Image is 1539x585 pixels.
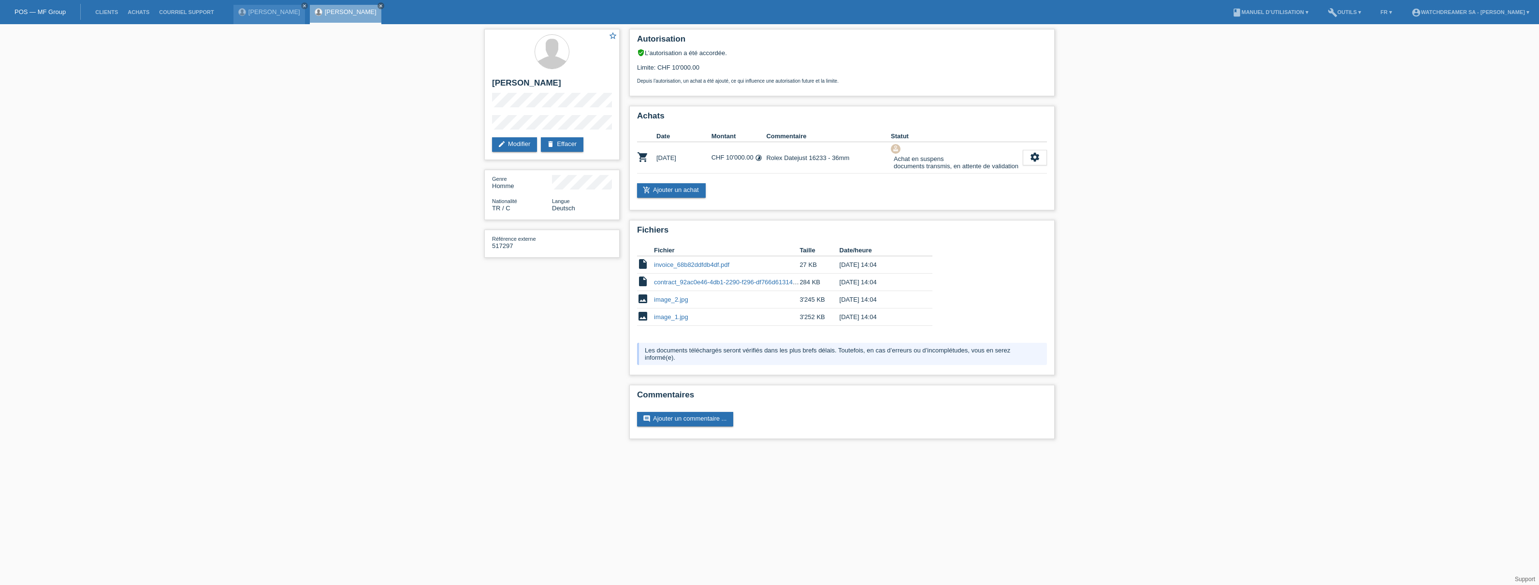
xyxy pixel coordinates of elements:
[766,142,891,174] td: Rolex Datejust 16233 - 36mm
[892,145,899,152] i: approval
[654,296,688,303] a: image_2.jpg
[755,154,762,161] i: Taux fixes (48 versements)
[90,9,123,15] a: Clients
[492,175,552,190] div: Homme
[1411,8,1421,17] i: account_circle
[637,78,1047,84] p: Depuis l’autorisation, un achat a été ajouté, ce qui influence une autorisation future et la limite.
[377,2,384,9] a: close
[248,8,300,15] a: [PERSON_NAME]
[541,137,583,152] a: deleteEffacer
[711,131,767,142] th: Montant
[891,131,1023,142] th: Statut
[656,142,711,174] td: [DATE]
[840,256,919,274] td: [DATE] 14:04
[492,205,510,212] span: Turquie / C / 14.01.1993
[654,278,807,286] a: contract_92ac0e46-4db1-2290-f296-df766d613141.pdf
[656,131,711,142] th: Date
[301,2,308,9] a: close
[325,8,377,15] a: [PERSON_NAME]
[637,151,649,163] i: POSP00027001
[15,8,66,15] a: POS — MF Group
[637,258,649,270] i: insert_drive_file
[1328,8,1337,17] i: build
[891,154,1018,171] div: Achat en suspens documents transmis, en attente de validation
[799,256,839,274] td: 27 KB
[547,140,554,148] i: delete
[498,140,506,148] i: edit
[1515,576,1535,583] a: Support
[1232,8,1242,17] i: book
[799,291,839,308] td: 3'245 KB
[492,137,537,152] a: editModifier
[1227,9,1313,15] a: bookManuel d’utilisation ▾
[492,236,536,242] span: Référence externe
[1323,9,1366,15] a: buildOutils ▾
[840,291,919,308] td: [DATE] 14:04
[840,274,919,291] td: [DATE] 14:04
[552,205,575,212] span: Deutsch
[637,34,1047,49] h2: Autorisation
[654,261,729,268] a: invoice_68b82ddfdb4df.pdf
[637,390,1047,405] h2: Commentaires
[609,31,617,42] a: star_border
[654,245,799,256] th: Fichier
[840,308,919,326] td: [DATE] 14:04
[654,313,688,321] a: image_1.jpg
[154,9,218,15] a: Courriel Support
[637,183,706,198] a: add_shopping_cartAjouter un achat
[637,343,1047,365] div: Les documents téléchargés seront vérifiés dans les plus brefs délais. Toutefois, en cas d’erreurs...
[492,198,517,204] span: Nationalité
[637,276,649,287] i: insert_drive_file
[637,49,1047,57] div: L’autorisation a été accordée.
[1376,9,1397,15] a: FR ▾
[637,310,649,322] i: image
[643,415,651,423] i: comment
[799,274,839,291] td: 284 KB
[637,225,1047,240] h2: Fichiers
[492,235,552,249] div: 517297
[492,176,507,182] span: Genre
[840,245,919,256] th: Date/heure
[637,49,645,57] i: verified_user
[302,3,307,8] i: close
[492,78,612,93] h2: [PERSON_NAME]
[637,412,733,426] a: commentAjouter un commentaire ...
[637,111,1047,126] h2: Achats
[711,142,767,174] td: CHF 10'000.00
[643,186,651,194] i: add_shopping_cart
[1030,152,1040,162] i: settings
[799,245,839,256] th: Taille
[799,308,839,326] td: 3'252 KB
[637,293,649,305] i: image
[378,3,383,8] i: close
[123,9,154,15] a: Achats
[609,31,617,40] i: star_border
[1407,9,1534,15] a: account_circleWatchdreamer SA - [PERSON_NAME] ▾
[637,57,1047,84] div: Limite: CHF 10'000.00
[552,198,570,204] span: Langue
[766,131,891,142] th: Commentaire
